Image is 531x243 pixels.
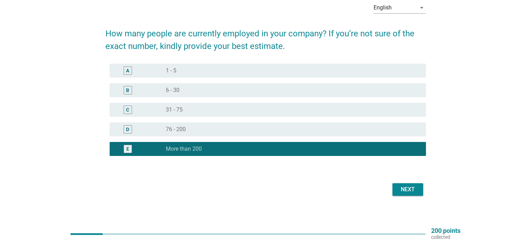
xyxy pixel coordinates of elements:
div: Next [398,185,418,194]
h2: How many people are currently employed in your company? If you’re not sure of the exact number, k... [105,20,426,52]
div: A [126,67,129,74]
p: collected [431,234,460,240]
i: arrow_drop_down [418,3,426,12]
div: B [126,87,129,94]
div: English [374,5,392,11]
div: E [126,145,129,153]
label: 1 - 5 [166,67,176,74]
p: 200 points [431,228,460,234]
button: Next [392,183,423,196]
div: D [126,126,129,133]
label: More than 200 [166,145,202,152]
label: 6 - 30 [166,87,179,94]
label: 31 - 75 [166,106,183,113]
label: 76 - 200 [166,126,186,133]
div: C [126,106,129,114]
